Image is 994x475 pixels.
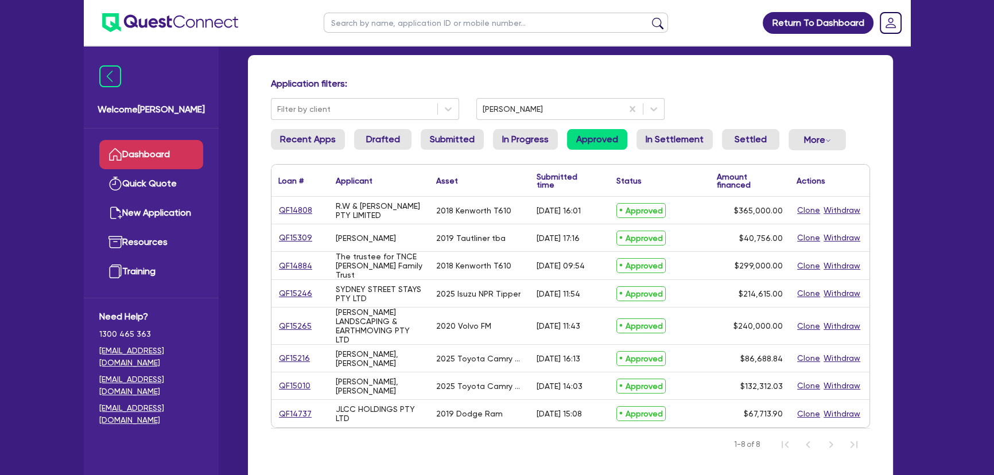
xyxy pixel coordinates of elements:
a: [EMAIL_ADDRESS][DOMAIN_NAME] [99,373,203,398]
span: 1-8 of 8 [734,439,760,450]
span: $40,756.00 [739,233,783,243]
a: In Progress [493,129,558,150]
span: $86,688.84 [740,354,783,363]
a: New Application [99,198,203,228]
div: Submitted time [537,173,592,189]
span: $299,000.00 [735,261,783,270]
img: new-application [108,206,122,220]
button: Clone [797,320,821,333]
a: Resources [99,228,203,257]
img: quest-connect-logo-blue [102,13,238,32]
span: $240,000.00 [733,321,783,330]
a: QF15265 [278,320,312,333]
button: Clone [797,352,821,365]
span: Approved [616,286,666,301]
a: [EMAIL_ADDRESS][DOMAIN_NAME] [99,345,203,369]
a: Settled [722,129,779,150]
a: QF15010 [278,379,311,392]
button: Clone [797,204,821,217]
a: Dashboard [99,140,203,169]
div: Applicant [336,177,372,185]
button: Withdraw [823,231,861,244]
div: [DATE] 16:13 [537,354,580,363]
span: $67,713.90 [744,409,783,418]
div: [DATE] 11:43 [537,321,580,330]
span: Approved [616,231,666,246]
div: Loan # [278,177,304,185]
span: Approved [616,203,666,218]
button: Clone [797,259,821,272]
div: [DATE] 16:01 [537,206,581,215]
span: Welcome [PERSON_NAME] [98,103,205,116]
span: Approved [616,351,666,366]
div: Status [616,177,642,185]
img: resources [108,235,122,249]
div: [PERSON_NAME], [PERSON_NAME] [336,349,422,368]
a: Return To Dashboard [763,12,873,34]
img: quick-quote [108,177,122,190]
a: QF15216 [278,352,310,365]
a: Recent Apps [271,129,345,150]
a: Drafted [354,129,411,150]
span: $132,312.03 [740,381,783,391]
div: [PERSON_NAME] LANDSCAPING & EARTHMOVING PTY LTD [336,307,422,344]
div: JLCC HOLDINGS PTY LTD [336,404,422,423]
div: R.W & [PERSON_NAME] PTY LIMITED [336,201,422,220]
div: 2025 Isuzu NPR Tipper [436,289,521,298]
a: QF14808 [278,204,313,217]
button: Clone [797,379,821,392]
div: 2018 Kenworth T610 [436,206,511,215]
a: [EMAIL_ADDRESS][DOMAIN_NAME] [99,402,203,426]
a: QF14737 [278,407,312,421]
div: [DATE] 15:08 [537,409,582,418]
div: [DATE] 09:54 [537,261,585,270]
a: QF14884 [278,259,313,272]
div: 2025 Toyota Camry Ascent Hybrid [436,354,523,363]
div: [DATE] 17:16 [537,233,580,243]
div: 2020 Volvo FM [436,321,491,330]
button: Withdraw [823,259,861,272]
h4: Application filters: [271,78,870,89]
input: Search by name, application ID or mobile number... [324,13,668,33]
div: Amount financed [717,173,783,189]
button: Last Page [842,433,865,456]
button: Withdraw [823,204,861,217]
div: 2018 Kenworth T610 [436,261,511,270]
img: training [108,264,122,278]
div: Asset [436,177,458,185]
a: Dropdown toggle [876,8,906,38]
a: Submitted [421,129,484,150]
button: First Page [774,433,797,456]
button: Withdraw [823,320,861,333]
a: Training [99,257,203,286]
a: In Settlement [636,129,713,150]
div: [DATE] 14:03 [537,381,583,391]
div: 2019 Dodge Ram [436,409,503,418]
button: Clone [797,287,821,300]
button: Withdraw [823,352,861,365]
a: Approved [567,129,627,150]
span: 1300 465 363 [99,328,203,340]
button: Clone [797,407,821,421]
div: The trustee for TNCE [PERSON_NAME] Family Trust [336,252,422,279]
span: Approved [616,379,666,394]
button: Dropdown toggle [789,129,846,150]
button: Withdraw [823,287,861,300]
div: [PERSON_NAME], [PERSON_NAME] [336,377,422,395]
button: Next Page [820,433,842,456]
span: $365,000.00 [734,206,783,215]
span: Approved [616,258,666,273]
span: Approved [616,406,666,421]
img: icon-menu-close [99,65,121,87]
a: QF15309 [278,231,313,244]
span: Need Help? [99,310,203,324]
a: QF15246 [278,287,313,300]
div: Actions [797,177,825,185]
button: Previous Page [797,433,820,456]
div: SYDNEY STREET STAYS PTY LTD [336,285,422,303]
span: $214,615.00 [739,289,783,298]
div: [PERSON_NAME] [336,233,396,243]
button: Clone [797,231,821,244]
a: Quick Quote [99,169,203,198]
div: 2025 Toyota Camry Ascent Hybrid [436,381,523,391]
